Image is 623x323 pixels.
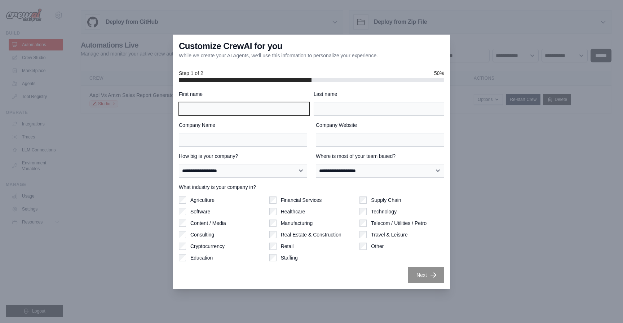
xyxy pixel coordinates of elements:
label: Travel & Leisure [371,231,407,238]
label: Technology [371,208,397,215]
label: Staffing [281,254,298,261]
label: Other [371,243,384,250]
label: Education [190,254,213,261]
label: Financial Services [281,196,322,204]
label: What industry is your company in? [179,183,444,191]
label: Content / Media [190,220,226,227]
label: Supply Chain [371,196,401,204]
iframe: Chat Widget [587,288,623,323]
label: How big is your company? [179,152,307,160]
span: 50% [434,70,444,77]
label: Telecom / Utilities / Petro [371,220,427,227]
label: Consulting [190,231,214,238]
label: Where is most of your team based? [316,152,444,160]
label: Retail [281,243,294,250]
label: Company Website [316,121,444,129]
h3: Customize CrewAI for you [179,40,282,52]
label: Company Name [179,121,307,129]
button: Next [408,267,444,283]
label: Agriculture [190,196,215,204]
label: Cryptocurrency [190,243,225,250]
span: Step 1 of 2 [179,70,203,77]
label: Healthcare [281,208,305,215]
label: Last name [314,90,444,98]
label: Manufacturing [281,220,313,227]
label: Real Estate & Construction [281,231,341,238]
label: Software [190,208,210,215]
p: While we create your AI Agents, we'll use this information to personalize your experience. [179,52,378,59]
label: First name [179,90,309,98]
